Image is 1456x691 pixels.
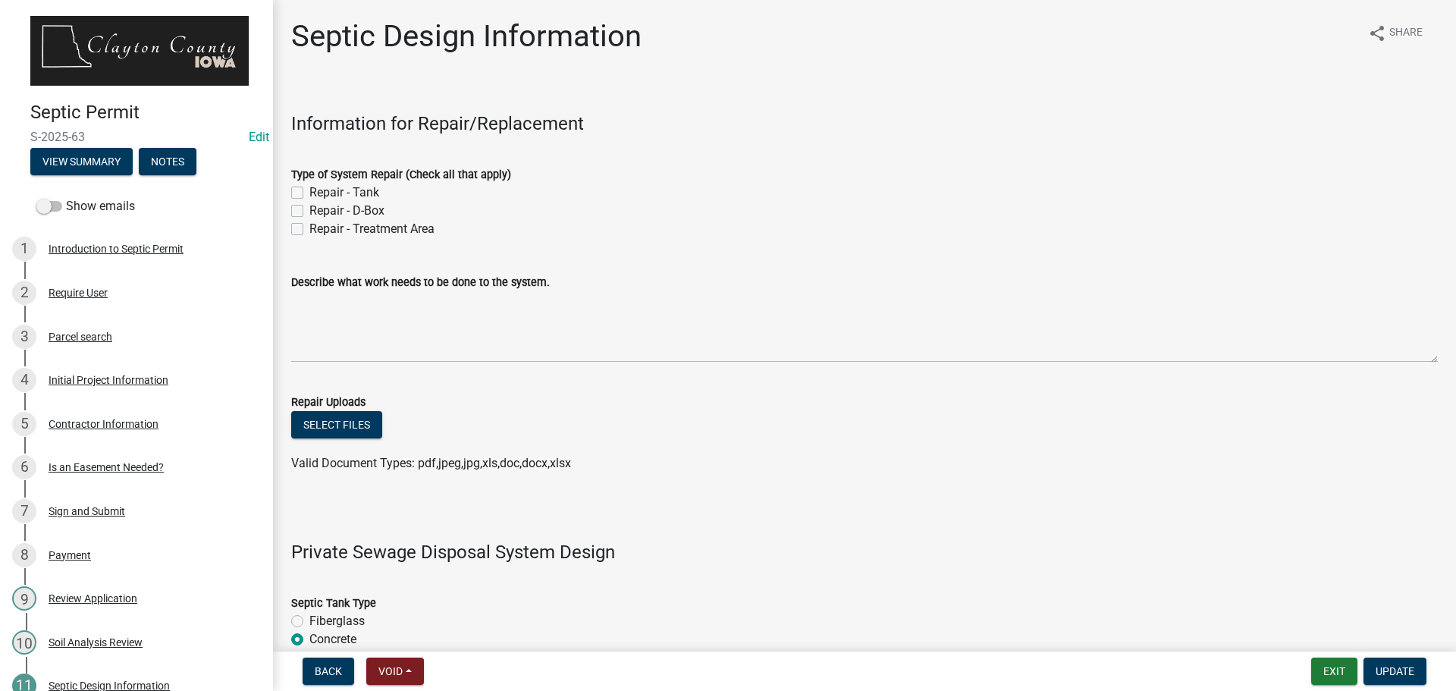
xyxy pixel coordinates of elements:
[30,130,243,144] span: S-2025-63
[49,331,112,342] div: Parcel search
[315,665,342,677] span: Back
[291,113,1438,135] h4: Information for Repair/Replacement
[309,220,435,238] label: Repair - Treatment Area
[1368,24,1386,42] i: share
[49,375,168,385] div: Initial Project Information
[49,419,158,429] div: Contractor Information
[12,543,36,567] div: 8
[366,658,424,685] button: Void
[291,542,1438,564] h4: Private Sewage Disposal System Design
[12,586,36,611] div: 9
[49,462,164,473] div: Is an Easement Needed?
[249,130,269,144] a: Edit
[291,411,382,438] button: Select files
[30,148,133,175] button: View Summary
[291,456,571,470] span: Valid Document Types: pdf,jpeg,jpg,xls,doc,docx,xlsx
[139,156,196,168] wm-modal-confirm: Notes
[12,325,36,349] div: 3
[12,630,36,655] div: 10
[12,455,36,479] div: 6
[12,499,36,523] div: 7
[49,506,125,517] div: Sign and Submit
[291,397,366,408] label: Repair Uploads
[1376,665,1414,677] span: Update
[303,658,354,685] button: Back
[30,16,249,86] img: Clayton County, Iowa
[309,630,356,649] label: Concrete
[309,184,379,202] label: Repair - Tank
[49,550,91,561] div: Payment
[291,170,511,181] label: Type of System Repair (Check all that apply)
[1356,18,1435,48] button: shareShare
[291,278,550,288] label: Describe what work needs to be done to the system.
[309,612,365,630] label: Fiberglass
[49,593,137,604] div: Review Application
[30,156,133,168] wm-modal-confirm: Summary
[291,18,642,55] h1: Septic Design Information
[12,412,36,436] div: 5
[309,202,384,220] label: Repair - D-Box
[1311,658,1357,685] button: Exit
[12,281,36,305] div: 2
[1389,24,1423,42] span: Share
[49,287,108,298] div: Require User
[139,148,196,175] button: Notes
[49,680,170,691] div: Septic Design Information
[12,237,36,261] div: 1
[30,102,261,124] h4: Septic Permit
[49,243,184,254] div: Introduction to Septic Permit
[36,197,135,215] label: Show emails
[49,637,143,648] div: Soil Analysis Review
[1363,658,1426,685] button: Update
[291,598,376,609] label: Septic Tank Type
[249,130,269,144] wm-modal-confirm: Edit Application Number
[12,368,36,392] div: 4
[378,665,403,677] span: Void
